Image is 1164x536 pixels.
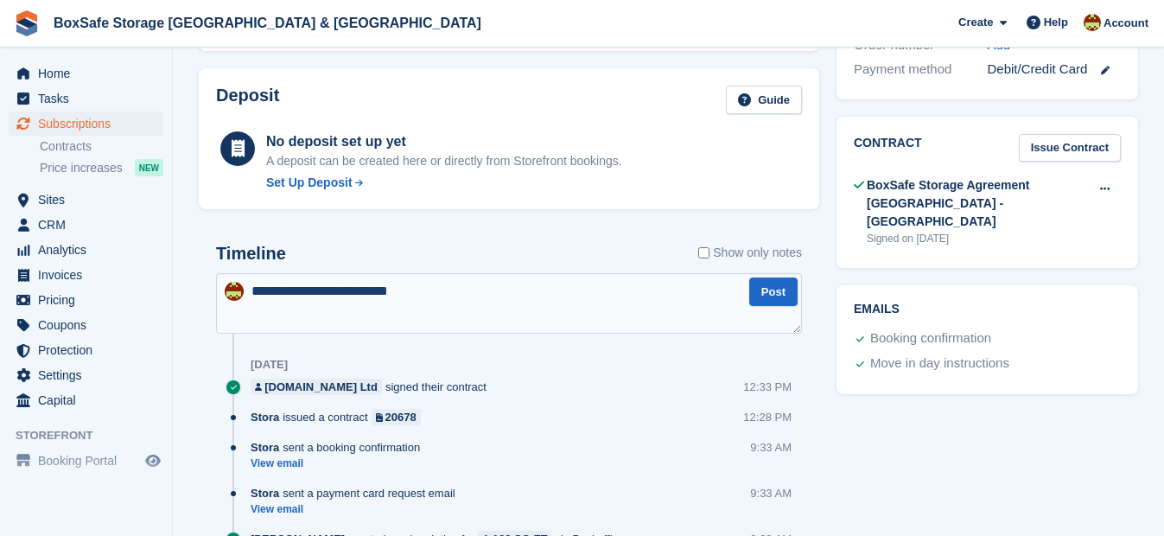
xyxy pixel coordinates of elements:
[385,409,417,425] div: 20678
[9,61,163,86] a: menu
[9,338,163,362] a: menu
[854,303,1121,316] h2: Emails
[867,231,1089,246] div: Signed on [DATE]
[251,456,429,471] a: View email
[698,244,709,262] input: Show only notes
[9,238,163,262] a: menu
[9,388,163,412] a: menu
[251,409,279,425] span: Stora
[216,244,286,264] h2: Timeline
[726,86,802,114] a: Guide
[870,354,1009,374] div: Move in day instructions
[988,60,1122,80] div: Debit/Credit Card
[38,238,142,262] span: Analytics
[251,379,382,395] a: [DOMAIN_NAME] Ltd
[9,188,163,212] a: menu
[251,439,279,456] span: Stora
[1019,134,1121,163] a: Issue Contract
[38,313,142,337] span: Coupons
[9,288,163,312] a: menu
[135,159,163,176] div: NEW
[372,409,421,425] a: 20678
[266,152,622,170] p: A deposit can be created here or directly from Storefront bookings.
[38,86,142,111] span: Tasks
[38,338,142,362] span: Protection
[9,213,163,237] a: menu
[266,174,622,192] a: Set Up Deposit
[251,409,429,425] div: issued a contract
[40,160,123,176] span: Price increases
[750,485,792,501] div: 9:33 AM
[9,112,163,136] a: menu
[251,485,279,501] span: Stora
[1044,14,1068,31] span: Help
[216,86,279,114] h2: Deposit
[38,112,142,136] span: Subscriptions
[9,86,163,111] a: menu
[9,363,163,387] a: menu
[9,313,163,337] a: menu
[9,263,163,287] a: menu
[251,358,288,372] div: [DATE]
[38,363,142,387] span: Settings
[251,439,429,456] div: sent a booking confirmation
[958,14,993,31] span: Create
[266,131,622,152] div: No deposit set up yet
[743,409,792,425] div: 12:28 PM
[251,485,464,501] div: sent a payment card request email
[743,379,792,395] div: 12:33 PM
[750,439,792,456] div: 9:33 AM
[698,244,802,262] label: Show only notes
[854,60,988,80] div: Payment method
[749,278,798,306] button: Post
[38,188,142,212] span: Sites
[225,282,244,301] img: Kim
[9,449,163,473] a: menu
[264,379,378,395] div: [DOMAIN_NAME] Ltd
[16,427,172,444] span: Storefront
[870,329,991,349] div: Booking confirmation
[38,449,142,473] span: Booking Portal
[143,450,163,471] a: Preview store
[1084,14,1101,31] img: Kim
[14,10,40,36] img: stora-icon-8386f47178a22dfd0bd8f6a31ec36ba5ce8667c1dd55bd0f319d3a0aa187defe.svg
[38,388,142,412] span: Capital
[867,176,1089,231] div: BoxSafe Storage Agreement [GEOGRAPHIC_DATA] - [GEOGRAPHIC_DATA]
[38,213,142,237] span: CRM
[47,9,488,37] a: BoxSafe Storage [GEOGRAPHIC_DATA] & [GEOGRAPHIC_DATA]
[251,379,495,395] div: signed their contract
[40,138,163,155] a: Contracts
[40,158,163,177] a: Price increases NEW
[854,134,922,163] h2: Contract
[266,174,353,192] div: Set Up Deposit
[38,288,142,312] span: Pricing
[1104,15,1148,32] span: Account
[38,61,142,86] span: Home
[251,502,464,517] a: View email
[38,263,142,287] span: Invoices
